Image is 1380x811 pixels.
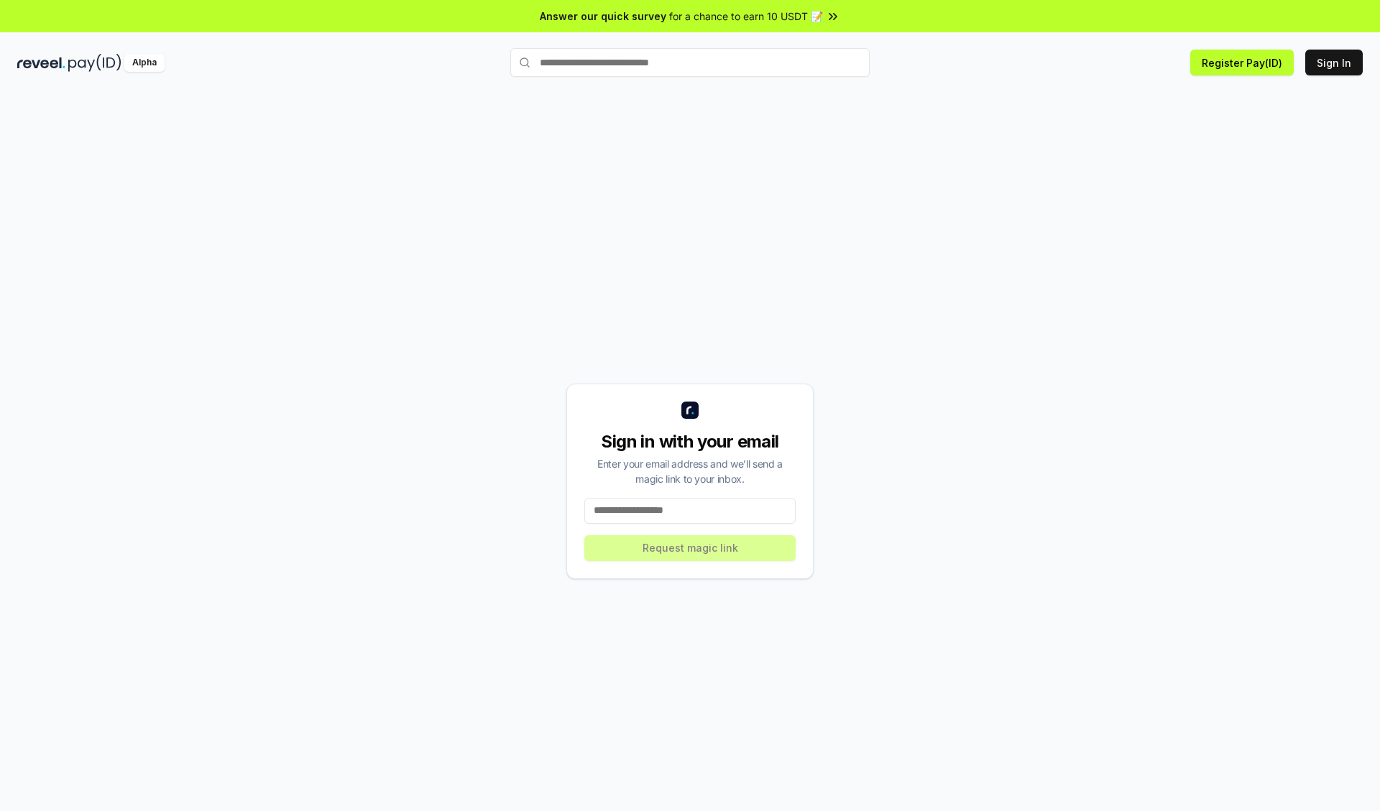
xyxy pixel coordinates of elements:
div: Enter your email address and we’ll send a magic link to your inbox. [584,456,796,486]
span: for a chance to earn 10 USDT 📝 [669,9,823,24]
span: Answer our quick survey [540,9,666,24]
div: Sign in with your email [584,430,796,453]
button: Sign In [1305,50,1363,75]
img: logo_small [681,402,699,419]
div: Alpha [124,54,165,72]
button: Register Pay(ID) [1190,50,1294,75]
img: pay_id [68,54,121,72]
img: reveel_dark [17,54,65,72]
